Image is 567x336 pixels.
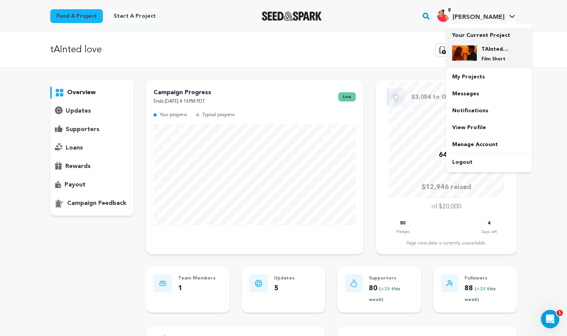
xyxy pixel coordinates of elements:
[50,105,134,117] button: updates
[274,283,295,294] p: 5
[488,219,490,228] p: 4
[446,68,532,85] a: My Projects
[437,10,450,22] img: picture.jpeg
[369,283,413,305] p: 80
[439,150,454,161] p: 64%
[481,228,497,236] p: Days Left
[437,10,504,22] div: Lisa S.'s Profile
[50,160,134,173] button: rewards
[465,274,509,283] p: Followers
[50,43,102,57] p: tAInted love
[369,274,413,283] p: Supporters
[446,102,532,119] a: Notifications
[381,287,391,291] span: +26
[431,202,461,211] p: of $20,000
[446,85,532,102] a: Messages
[262,12,322,21] img: Seed&Spark Logo Dark Mode
[452,28,526,68] a: Your Current Project TAInted love Film Short
[446,154,532,171] a: Logout
[476,287,487,291] span: +24
[50,9,103,23] a: Fund a project
[338,92,356,101] span: live
[50,179,134,191] button: payout
[446,136,532,153] a: Manage Account
[50,142,134,154] button: loans
[154,88,211,97] p: Campaign Progress
[436,8,517,24] span: Lisa S.'s Profile
[66,106,91,116] p: updates
[384,240,509,246] div: Page view data is currently unavailable.
[465,283,509,305] p: 88
[262,12,322,21] a: Seed&Spark Homepage
[202,111,235,120] p: Typical progress
[67,88,96,97] p: overview
[481,56,509,62] p: Film Short
[369,287,400,303] span: ( this week)
[452,28,526,39] p: Your Current Project
[67,199,126,208] p: campaign feedback
[446,119,532,136] a: View Profile
[160,111,187,120] p: Your progress
[178,283,216,294] p: 1
[400,219,405,228] p: 80
[154,97,211,106] p: Ends [DATE] 4:16PM PDT
[396,228,410,236] p: Pledges
[50,86,134,99] button: overview
[274,274,295,283] p: Updates
[452,45,477,61] img: a34227d343bd5fe1.jpg
[436,8,517,22] a: Lisa S.'s Profile
[453,14,504,20] span: [PERSON_NAME]
[178,274,216,283] p: Team Members
[557,310,563,316] span: 1
[481,45,509,53] h4: TAInted love
[65,162,91,171] p: rewards
[50,123,134,136] button: supporters
[465,287,496,303] span: ( this week)
[66,125,99,134] p: supporters
[64,180,86,190] p: payout
[66,143,83,153] p: loans
[50,197,134,210] button: campaign feedback
[107,9,162,23] a: Start a project
[541,310,559,328] iframe: Intercom live chat
[445,7,454,14] span: 8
